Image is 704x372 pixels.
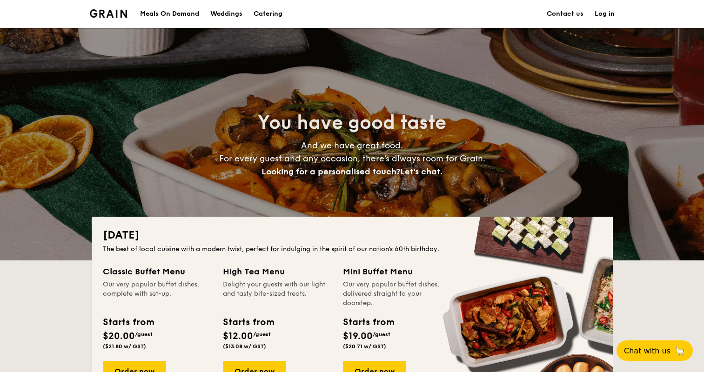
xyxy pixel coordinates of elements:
[223,343,266,350] span: ($13.08 w/ GST)
[219,140,485,177] span: And we have great food. For every guest and any occasion, there’s always room for Grain.
[343,280,452,308] div: Our very popular buffet dishes, delivered straight to your doorstep.
[103,315,154,329] div: Starts from
[103,245,602,254] div: The best of local cuisine with a modern twist, perfect for indulging in the spirit of our nation’...
[103,280,212,308] div: Our very popular buffet dishes, complete with set-up.
[343,265,452,278] div: Mini Buffet Menu
[103,343,146,350] span: ($21.80 w/ GST)
[373,331,390,338] span: /guest
[90,9,127,18] img: Grain
[617,340,693,361] button: Chat with us🦙
[624,346,670,355] span: Chat with us
[103,331,135,342] span: $20.00
[343,315,394,329] div: Starts from
[223,280,332,308] div: Delight your guests with our light and tasty bite-sized treats.
[343,331,373,342] span: $19.00
[400,166,443,177] span: Let's chat.
[343,343,386,350] span: ($20.71 w/ GST)
[223,315,274,329] div: Starts from
[223,265,332,278] div: High Tea Menu
[135,331,153,338] span: /guest
[103,228,602,243] h2: [DATE]
[103,265,212,278] div: Classic Buffet Menu
[90,9,127,18] a: Logotype
[261,166,400,177] span: Looking for a personalised touch?
[674,345,685,356] span: 🦙
[258,112,446,134] span: You have good taste
[223,331,253,342] span: $12.00
[253,331,271,338] span: /guest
